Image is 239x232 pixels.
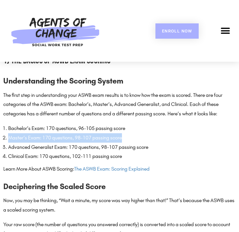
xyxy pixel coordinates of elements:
a: Enroll Now [155,23,199,39]
li: Advanced Generalist Exam: 170 questions, 98-107 passing score [8,143,236,152]
a: The ASWB Exam: Scoring Explained [74,166,150,172]
p: The first step in understanding your ASWB exam results is to know how the exam is scored. There a... [3,91,236,119]
span: Enroll Now [162,29,192,33]
div: Menu Toggle [218,24,232,38]
p: Now, you may be thinking, “Wait a minute, my score was way higher than that!” That’s because the ... [3,196,236,215]
p: Learn More About ASWB Scoring: [3,164,236,174]
li: Clinical Exam: 170 questions, 102-111 passing score [8,152,236,161]
li: Master’s Exam: 170 questions, 98-107 passing score [8,133,236,143]
h3: Understanding the Scoring System [3,75,236,87]
li: Bachelor’s Exam: 170 questions, 96-105 passing score [8,124,236,133]
h3: Deciphering the Scaled Score [3,180,236,193]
